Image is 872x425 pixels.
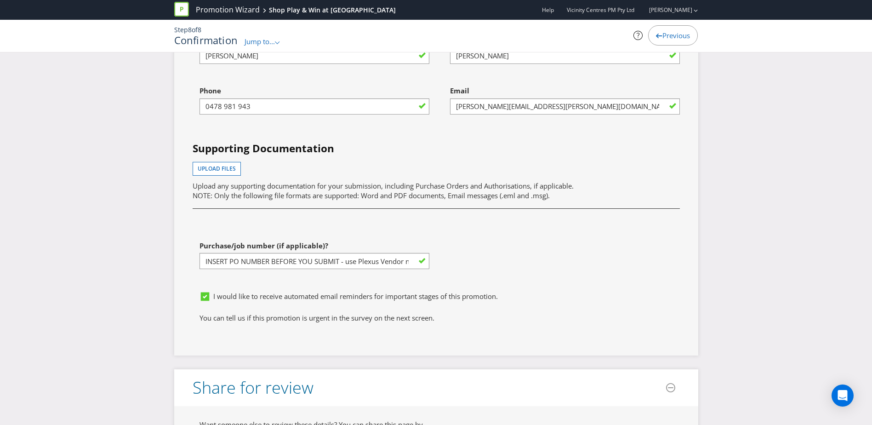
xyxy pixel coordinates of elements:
h4: Supporting Documentation [193,141,680,156]
span: of [192,25,198,34]
span: I would like to receive automated email reminders for important stages of this promotion. [213,292,498,301]
span: Step [174,25,188,34]
span: Phone [199,86,221,95]
span: 8 [198,25,201,34]
h3: Share for review [193,379,313,397]
h1: Confirmation [174,34,238,46]
div: Open Intercom Messenger [832,385,854,407]
span: Upload files [198,165,236,172]
span: Vicinity Centres PM Pty Ltd [567,6,634,14]
a: [PERSON_NAME] [640,6,692,14]
button: Upload files [193,162,241,176]
span: Jump to... [245,37,275,46]
span: Upload any supporting documentation for your submission, including Purchase Orders and Authorisat... [193,181,574,190]
p: You can tell us if this promotion is urgent in the survey on the next screen. [199,313,673,323]
span: Purchase/job number (if applicable)? [199,241,328,250]
span: NOTE: Only the following file formats are supported: Word and PDF documents, Email messages (.eml... [193,191,550,200]
a: Promotion Wizard [196,5,260,15]
span: 8 [188,25,192,34]
span: Email [450,86,469,95]
span: Previous [662,31,690,40]
div: Shop Play & Win at [GEOGRAPHIC_DATA] [269,6,396,15]
a: Help [542,6,554,14]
